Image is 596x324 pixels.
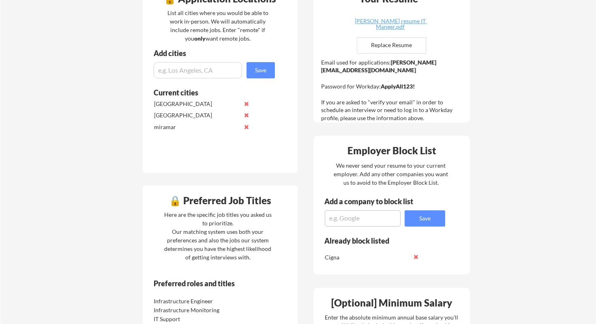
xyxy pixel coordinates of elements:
[162,9,274,43] div: List all cities where you would be able to work in-person. We will automatically include remote j...
[324,237,434,244] div: Already block listed
[317,146,467,156] div: Employer Block List
[154,315,239,323] div: IT Support
[321,58,464,122] div: Email used for applications: Password for Workday: If you are asked to "verify your email" in ord...
[325,253,410,261] div: Cigna
[247,62,275,78] button: Save
[154,280,264,287] div: Preferred roles and titles
[405,210,445,227] button: Save
[316,298,467,308] div: [Optional] Minimum Salary
[324,198,426,205] div: Add a company to block list
[154,100,240,108] div: [GEOGRAPHIC_DATA]
[145,196,296,205] div: 🔒 Preferred Job Titles
[154,50,277,57] div: Add cities
[342,18,439,30] div: [PERSON_NAME] resume IT Manger.pdf
[154,111,240,119] div: [GEOGRAPHIC_DATA]
[162,210,274,261] div: Here are the specific job titles you asked us to prioritize. Our matching system uses both your p...
[154,62,242,78] input: e.g. Los Angeles, CA
[154,306,239,314] div: Infrastructure Monitoring
[321,59,436,74] strong: [PERSON_NAME][EMAIL_ADDRESS][DOMAIN_NAME]
[194,35,206,42] strong: only
[154,123,240,131] div: miramar
[154,297,239,305] div: Infrastructure Engineer
[333,161,449,187] div: We never send your resume to your current employer. Add any other companies you want us to avoid ...
[342,18,439,31] a: [PERSON_NAME] resume IT Manger.pdf
[154,89,266,96] div: Current cities
[381,83,415,90] strong: ApplyAll123!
